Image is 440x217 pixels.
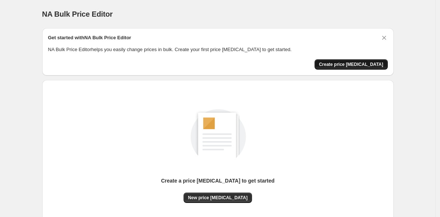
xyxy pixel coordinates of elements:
button: New price [MEDICAL_DATA] [184,193,252,203]
p: Create a price [MEDICAL_DATA] to get started [161,177,275,184]
span: NA Bulk Price Editor [42,10,113,18]
p: NA Bulk Price Editor helps you easily change prices in bulk. Create your first price [MEDICAL_DAT... [48,46,388,53]
button: Dismiss card [380,34,388,41]
button: Create price change job [315,59,388,70]
span: Create price [MEDICAL_DATA] [319,61,383,67]
span: New price [MEDICAL_DATA] [188,195,248,201]
h2: Get started with NA Bulk Price Editor [48,34,131,41]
